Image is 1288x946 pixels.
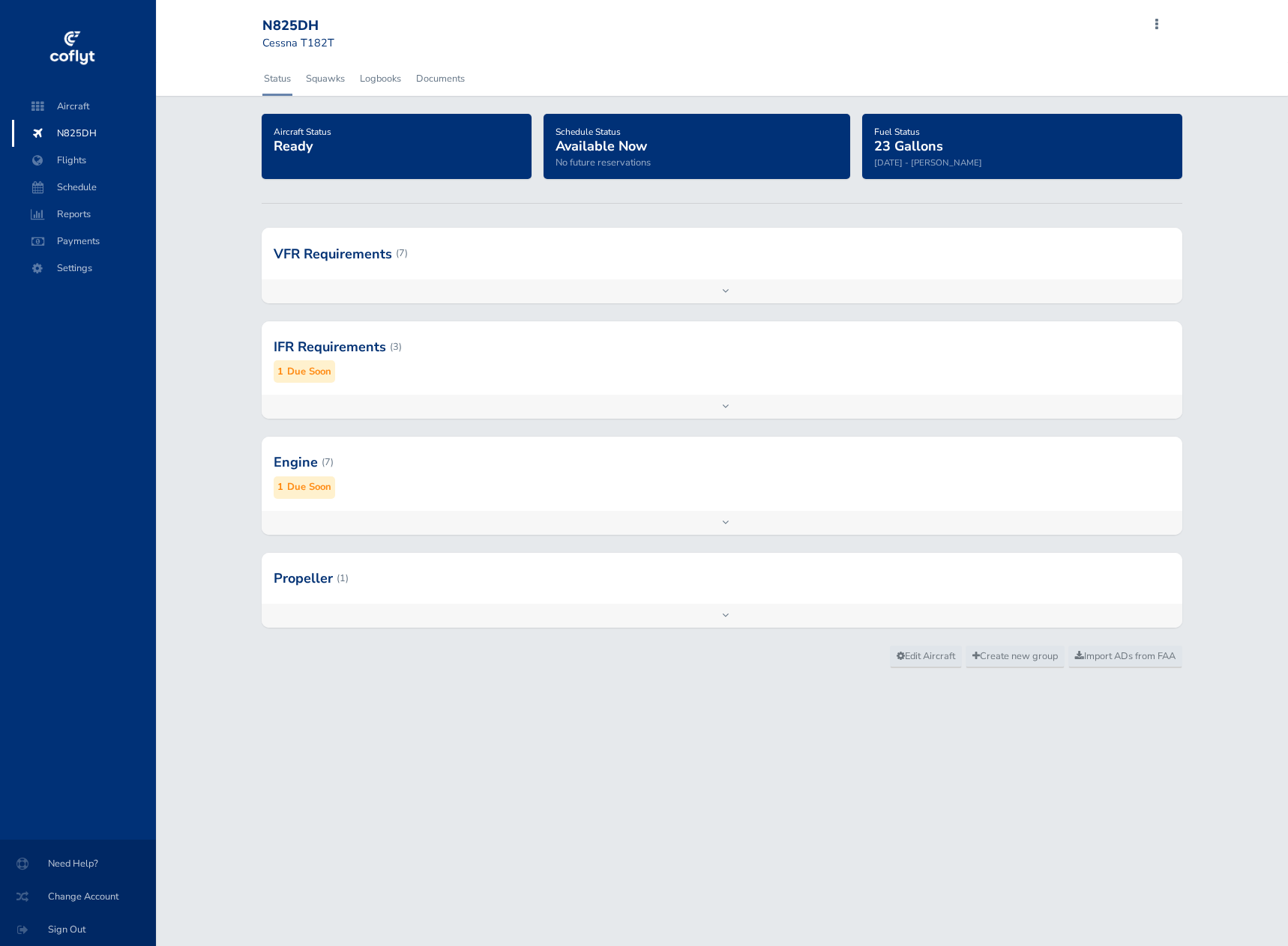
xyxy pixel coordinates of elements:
span: Change Account [18,883,138,910]
small: [DATE] - [PERSON_NAME] [874,157,982,169]
div: N825DH [262,18,370,34]
span: Sign Out [18,916,138,943]
a: Status [262,62,292,95]
a: Schedule StatusAvailable Now [556,121,647,156]
a: Create new group [966,646,1065,668]
span: Payments [27,228,141,255]
span: Settings [27,255,141,282]
a: Edit Aircraft [890,646,962,668]
span: Aircraft [27,93,141,120]
span: Flights [27,147,141,174]
span: Need Help? [18,850,138,877]
span: Available Now [556,137,647,155]
span: Create new group [972,649,1058,663]
a: Documents [415,62,466,95]
span: N825DH [27,120,141,147]
span: Aircraft Status [274,126,331,138]
span: Edit Aircraft [897,649,955,663]
img: coflyt logo [47,26,97,71]
span: Schedule [27,174,141,201]
span: Import ADs from FAA [1075,649,1176,663]
a: Logbooks [358,62,403,95]
small: Due Soon [287,479,331,495]
small: Cessna T182T [262,35,334,50]
small: Due Soon [287,364,331,380]
span: Fuel Status [874,126,920,138]
a: Squawks [304,62,346,95]
span: Reports [27,201,141,228]
span: Schedule Status [556,126,621,138]
a: Import ADs from FAA [1068,646,1182,668]
span: 23 Gallons [874,137,943,155]
span: Ready [274,137,313,155]
span: No future reservations [556,156,651,169]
